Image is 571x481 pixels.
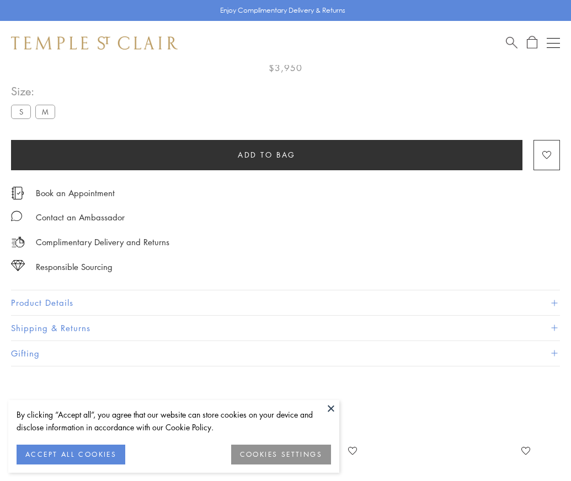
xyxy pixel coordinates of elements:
button: Gifting [11,341,560,366]
p: Complimentary Delivery and Returns [36,235,169,249]
a: Open Shopping Bag [527,36,537,50]
p: Enjoy Complimentary Delivery & Returns [220,5,345,16]
div: Responsible Sourcing [36,260,113,274]
span: $3,950 [269,61,302,75]
button: Add to bag [11,140,522,170]
img: MessageIcon-01_2.svg [11,210,22,221]
img: Temple St. Clair [11,36,178,50]
span: Add to bag [238,149,296,161]
label: M [35,105,55,118]
img: icon_delivery.svg [11,235,25,249]
img: icon_sourcing.svg [11,260,25,271]
button: ACCEPT ALL COOKIES [17,445,125,464]
label: S [11,105,31,118]
a: Book an Appointment [36,187,115,199]
button: COOKIES SETTINGS [231,445,331,464]
a: Search [506,36,517,50]
div: Contact an Ambassador [36,210,125,224]
img: icon_appointment.svg [11,187,24,199]
span: Size: [11,82,60,100]
button: Shipping & Returns [11,316,560,341]
div: By clicking “Accept all”, you agree that our website can store cookies on your device and disclos... [17,408,331,434]
button: Open navigation [547,36,560,50]
button: Product Details [11,290,560,315]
